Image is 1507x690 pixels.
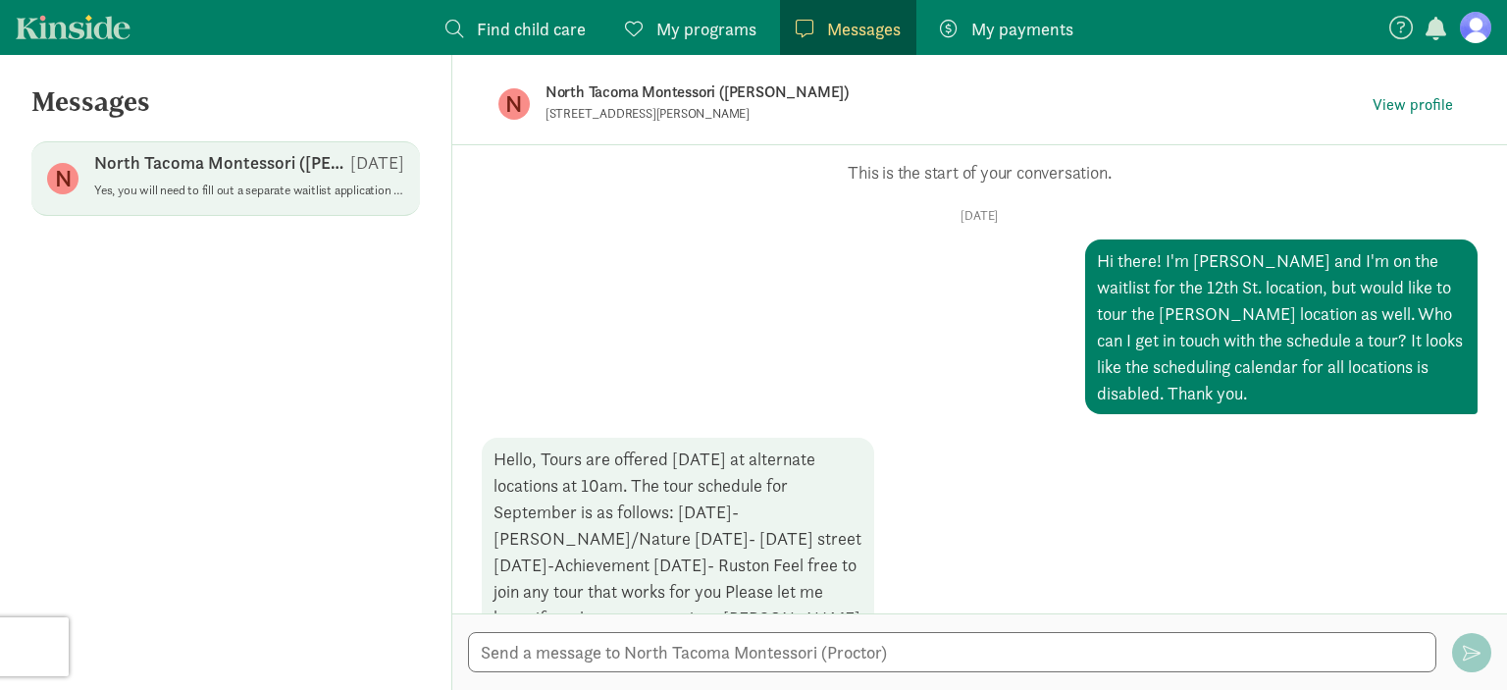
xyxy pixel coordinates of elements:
[1373,93,1453,117] span: View profile
[498,88,530,120] figure: N
[16,15,130,39] a: Kinside
[546,106,1026,122] p: [STREET_ADDRESS][PERSON_NAME]
[482,161,1478,185] p: This is the start of your conversation.
[350,151,404,175] p: [DATE]
[477,16,586,42] span: Find child care
[546,79,1164,106] p: North Tacoma Montessori ([PERSON_NAME])
[971,16,1073,42] span: My payments
[1365,90,1461,119] a: View profile
[47,163,78,194] figure: N
[827,16,901,42] span: Messages
[482,208,1478,224] p: [DATE]
[94,151,350,175] p: North Tacoma Montessori ([PERSON_NAME])
[1365,91,1461,119] button: View profile
[94,183,404,198] p: Yes, you will need to fill out a separate waitlist application for each center you are interested...
[482,438,874,665] div: Hello, Tours are offered [DATE] at alternate locations at 10am. The tour schedule for September i...
[1085,239,1478,414] div: Hi there! I'm [PERSON_NAME] and I'm on the waitlist for the 12th St. location, but would like to ...
[656,16,756,42] span: My programs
